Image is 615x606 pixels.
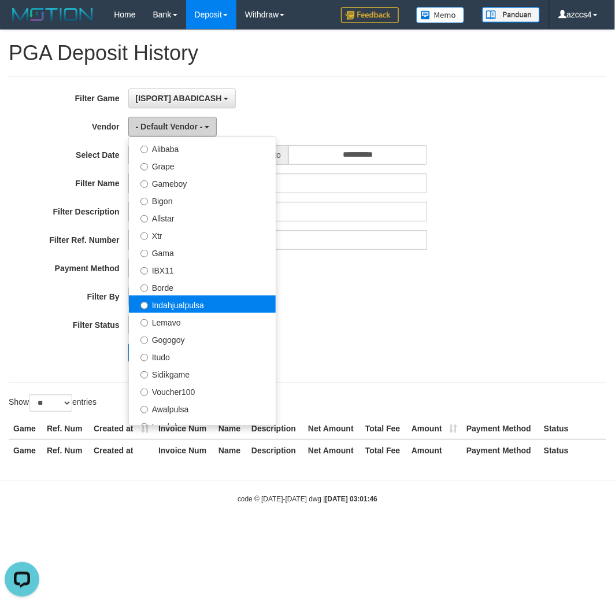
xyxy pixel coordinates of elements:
[128,88,236,108] button: [ISPORT] ABADICASH
[539,418,606,439] th: Status
[129,295,276,313] label: Indahjualpulsa
[214,439,247,461] th: Name
[128,117,217,136] button: - Default Vendor -
[416,7,465,23] img: Button%20Memo.svg
[140,215,148,223] input: Allstar
[407,418,462,439] th: Amount
[140,406,148,413] input: Awalpulsa
[129,400,276,417] label: Awalpulsa
[129,330,276,348] label: Gogogoy
[9,418,42,439] th: Game
[129,417,276,434] label: Lambda
[9,42,606,65] h1: PGA Deposit History
[129,365,276,382] label: Sidikgame
[136,122,203,131] span: - Default Vendor -
[129,191,276,209] label: Bigon
[129,313,276,330] label: Lemavo
[140,337,148,344] input: Gogogoy
[89,439,154,461] th: Created at
[539,439,606,461] th: Status
[361,418,407,439] th: Total Fee
[140,371,148,379] input: Sidikgame
[140,198,148,205] input: Bigon
[129,139,276,157] label: Alibaba
[303,418,361,439] th: Net Amount
[89,418,154,439] th: Created at
[266,145,288,165] span: to
[140,232,148,240] input: Xtr
[303,439,361,461] th: Net Amount
[140,284,148,292] input: Borde
[129,157,276,174] label: Grape
[9,439,42,461] th: Game
[140,319,148,327] input: Lemavo
[154,418,214,439] th: Invoice Num
[29,394,72,412] select: Showentries
[9,394,97,412] label: Show entries
[140,163,148,171] input: Grape
[42,439,89,461] th: Ref. Num
[247,418,303,439] th: Description
[129,348,276,365] label: Itudo
[140,250,148,257] input: Gama
[154,439,214,461] th: Invoice Num
[42,418,89,439] th: Ref. Num
[214,418,247,439] th: Name
[247,439,303,461] th: Description
[462,439,539,461] th: Payment Method
[482,7,540,23] img: panduan.png
[140,389,148,396] input: Voucher100
[140,302,148,309] input: Indahjualpulsa
[129,174,276,191] label: Gameboy
[140,354,148,361] input: Itudo
[129,226,276,243] label: Xtr
[9,6,97,23] img: MOTION_logo.png
[136,94,222,103] span: [ISPORT] ABADICASH
[129,209,276,226] label: Allstar
[140,180,148,188] input: Gameboy
[129,382,276,400] label: Voucher100
[238,495,377,503] small: code © [DATE]-[DATE] dwg |
[140,423,148,431] input: Lambda
[407,439,462,461] th: Amount
[325,495,377,503] strong: [DATE] 03:01:46
[341,7,399,23] img: Feedback.jpg
[361,439,407,461] th: Total Fee
[129,261,276,278] label: IBX11
[462,418,539,439] th: Payment Method
[129,278,276,295] label: Borde
[5,5,39,39] button: Open LiveChat chat widget
[129,243,276,261] label: Gama
[140,267,148,275] input: IBX11
[140,146,148,153] input: Alibaba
